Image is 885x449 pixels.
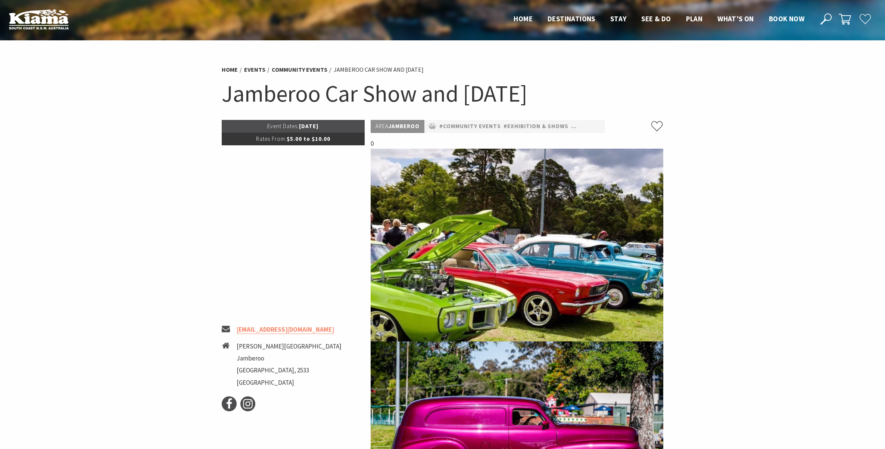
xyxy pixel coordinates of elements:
a: Events [244,66,265,74]
li: [PERSON_NAME][GEOGRAPHIC_DATA] [237,341,342,352]
span: Event Dates: [267,123,299,130]
span: Destinations [548,14,595,23]
span: What’s On [717,14,754,23]
li: Jamberoo Car Show and [DATE] [334,65,424,75]
li: [GEOGRAPHIC_DATA] [237,378,342,388]
span: Rates From: [256,135,287,142]
a: Home [514,14,533,24]
p: $5.00 to $10.00 [222,133,365,145]
a: Book now [769,14,804,24]
h1: Jamberoo Car Show and [DATE] [222,78,664,109]
a: Stay [610,14,627,24]
p: [DATE] [222,120,365,133]
li: [GEOGRAPHIC_DATA], 2533 [237,365,342,375]
a: [EMAIL_ADDRESS][DOMAIN_NAME] [237,325,334,334]
img: Kiama Logo [9,9,69,30]
li: Jamberoo [237,353,342,363]
span: Plan [686,14,703,23]
span: Book now [769,14,804,23]
a: Home [222,66,238,74]
a: #Community Events [439,122,501,131]
span: Area [375,123,389,130]
a: Destinations [548,14,595,24]
p: Jamberoo [371,120,424,133]
a: See & Do [641,14,671,24]
a: Plan [686,14,703,24]
a: Community Events [272,66,327,74]
a: #Exhibition & Shows [504,122,568,131]
a: What’s On [717,14,754,24]
img: Jamberoo Car Show [371,149,663,341]
nav: Main Menu [506,13,812,25]
span: See & Do [641,14,671,23]
span: Stay [610,14,627,23]
span: Home [514,14,533,23]
a: #Festivals [571,122,605,131]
